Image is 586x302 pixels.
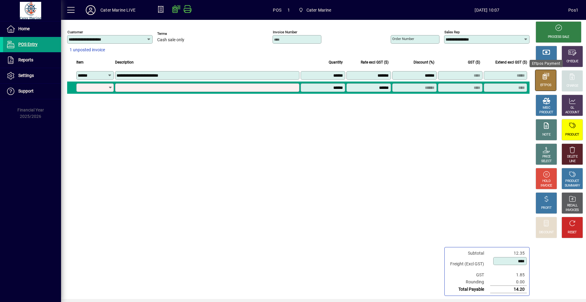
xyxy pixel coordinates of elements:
[541,184,552,188] div: INVOICE
[565,133,579,137] div: PRODUCT
[70,47,105,53] span: 1 unposted invoice
[115,59,134,66] span: Description
[329,59,343,66] span: Quantity
[490,271,527,278] td: 1.85
[3,53,61,68] a: Reports
[273,30,297,34] mat-label: Invoice number
[548,35,569,39] div: PROCESS SALE
[67,30,83,34] mat-label: Customer
[447,286,490,293] td: Total Payable
[539,110,553,115] div: PRODUCT
[76,59,84,66] span: Item
[542,59,550,64] div: CASH
[447,250,490,257] td: Subtotal
[566,208,579,213] div: INVOICES
[392,37,414,41] mat-label: Order number
[542,179,550,184] div: HOLD
[18,42,38,47] span: POS Entry
[447,271,490,278] td: GST
[569,159,575,164] div: LINE
[273,5,281,15] span: POS
[565,110,579,115] div: ACCOUNT
[361,59,389,66] span: Rate excl GST ($)
[540,83,552,88] div: EFTPOS
[3,68,61,83] a: Settings
[306,5,331,15] span: Cater Marine
[495,59,527,66] span: Extend excl GST ($)
[18,73,34,78] span: Settings
[565,179,579,184] div: PRODUCT
[3,84,61,99] a: Support
[567,203,578,208] div: RECALL
[490,286,527,293] td: 14.20
[18,26,30,31] span: Home
[490,250,527,257] td: 12.35
[541,159,552,164] div: SELECT
[447,257,490,271] td: Freight (Excl GST)
[541,206,552,210] div: PROFIT
[565,184,580,188] div: SUMMARY
[567,155,577,159] div: DELETE
[543,106,550,110] div: MISC
[414,59,434,66] span: Discount (%)
[568,5,578,15] div: Pos1
[18,89,34,93] span: Support
[566,84,578,88] div: CHARGE
[18,57,33,62] span: Reports
[288,5,290,15] span: 1
[566,59,578,64] div: CHEQUE
[444,30,460,34] mat-label: Sales rep
[157,32,194,36] span: Terms
[157,38,184,42] span: Cash sale only
[530,60,563,67] div: Eftpos Payment
[468,59,480,66] span: GST ($)
[542,155,551,159] div: PRICE
[447,278,490,286] td: Rounding
[296,5,334,16] span: Cater Marine
[542,133,550,137] div: NOTE
[490,278,527,286] td: 0.00
[539,230,554,235] div: DISCOUNT
[81,5,100,16] button: Profile
[568,230,577,235] div: RESET
[100,5,136,15] div: Cater Marine LIVE
[406,5,569,15] span: [DATE] 10:07
[67,45,107,56] button: 1 unposted invoice
[3,21,61,37] a: Home
[570,106,574,110] div: GL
